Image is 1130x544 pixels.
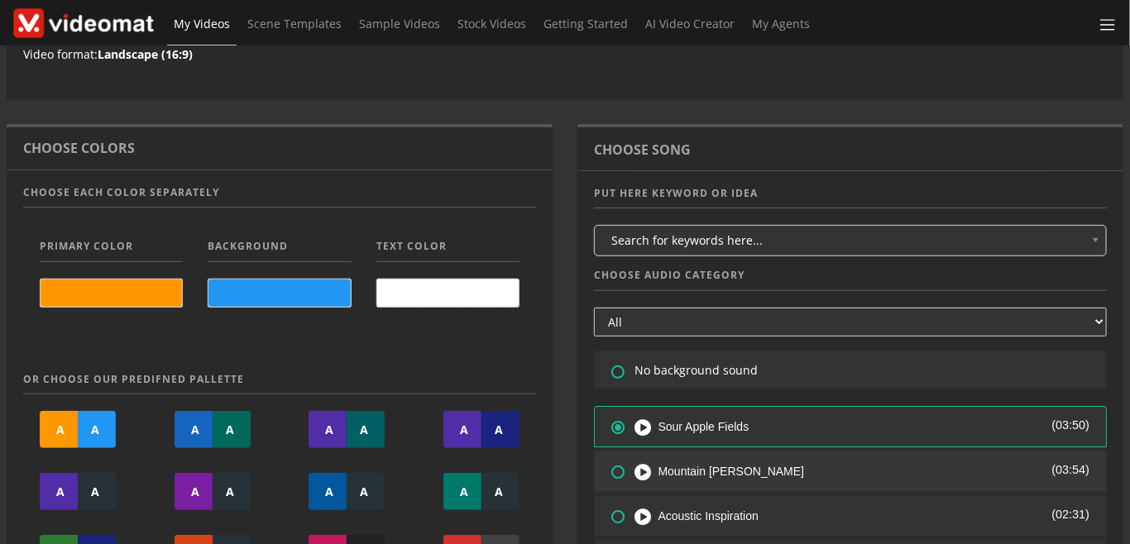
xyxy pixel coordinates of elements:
[23,40,193,69] label: Video format:
[443,473,481,510] div: A
[611,231,1060,251] span: Search for keywords here...
[752,16,810,31] span: My Agents
[594,142,691,158] h5: Choose song
[213,411,251,448] div: A
[40,241,183,261] h4: Primary Color
[309,411,347,448] div: A
[175,473,213,510] div: A
[208,241,351,261] h4: Background
[1051,461,1089,480] span: (03:54)
[443,411,481,448] div: A
[481,473,520,510] div: A
[23,187,536,208] h4: Choose each color separately
[13,8,154,39] img: Theme-Logo
[658,420,749,433] span: Sour Apple Fields
[174,16,230,31] span: My Videos
[594,188,1107,208] h4: Put here keyword or idea
[78,411,116,448] div: A
[376,241,520,261] h4: Text Color
[347,473,385,510] div: A
[40,411,78,448] div: A
[247,16,342,31] span: Scene Templates
[594,270,1107,290] h4: Choose audio category
[658,509,758,523] span: Acoustic Inspiration
[1051,506,1089,524] span: (02:31)
[78,473,116,510] div: A
[175,411,213,448] div: A
[543,16,628,31] span: Getting Started
[309,473,347,510] div: A
[359,16,440,31] span: Sample Videos
[23,374,536,394] h4: Or choose our predifned pallette
[658,465,804,478] span: Mountain [PERSON_NAME]
[1051,417,1089,435] span: (03:50)
[40,473,78,510] div: A
[347,411,385,448] div: A
[213,473,251,510] div: A
[457,16,526,31] span: Stock Videos
[634,362,758,378] span: No background sound
[23,141,135,156] h5: Choose colors
[481,411,520,448] div: A
[98,46,193,62] strong: Landscape (16:9)
[645,16,735,31] span: AI Video Creator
